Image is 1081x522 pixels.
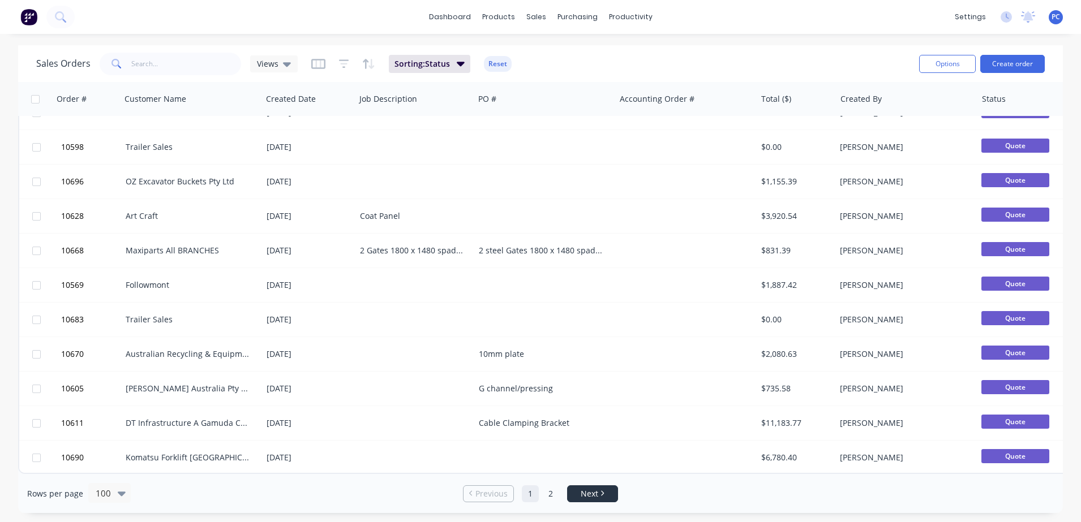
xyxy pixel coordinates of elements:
button: Sorting:Status [389,55,470,73]
span: Quote [981,346,1049,360]
div: 2 steel Gates 1800 x 1480 spade centre [479,245,604,256]
div: G channel/pressing [479,383,604,394]
span: 10569 [61,279,84,291]
span: 10598 [61,141,84,153]
span: 10605 [61,383,84,394]
button: Reset [484,56,512,72]
span: Next [581,488,598,499]
button: 10628 [58,199,126,233]
div: $831.39 [761,245,828,256]
button: 10668 [58,234,126,268]
div: Status [982,93,1006,105]
span: Quote [981,139,1049,153]
div: [PERSON_NAME] [840,141,966,153]
img: Factory [20,8,37,25]
div: $11,183.77 [761,417,828,429]
div: [PERSON_NAME] [840,417,966,429]
div: [PERSON_NAME] [840,383,966,394]
div: Komatsu Forklift [GEOGRAPHIC_DATA] [126,452,251,463]
a: Page 1 is your current page [522,485,539,502]
span: Quote [981,277,1049,291]
div: Job Description [359,93,417,105]
div: Order # [57,93,87,105]
span: Views [257,58,278,70]
span: 10690 [61,452,84,463]
span: 10668 [61,245,84,256]
span: Quote [981,449,1049,463]
button: 10598 [58,130,126,164]
button: 10683 [58,303,126,337]
div: $2,080.63 [761,348,828,360]
div: [DATE] [267,314,351,325]
input: Search... [131,53,242,75]
div: Art Craft [126,210,251,222]
span: Sorting: Status [394,58,450,70]
div: [DATE] [267,141,351,153]
div: $1,155.39 [761,176,828,187]
div: $0.00 [761,314,828,325]
span: 10628 [61,210,84,222]
div: Created Date [266,93,316,105]
div: Cable Clamping Bracket [479,417,604,429]
div: productivity [603,8,658,25]
span: Previous [475,488,508,499]
div: 10mm plate [479,348,604,360]
div: [PERSON_NAME] [840,314,966,325]
div: $0.00 [761,141,828,153]
button: Create order [980,55,1045,73]
div: Trailer Sales [126,141,251,153]
div: [PERSON_NAME] [840,279,966,291]
a: Previous page [464,488,513,499]
span: Quote [981,380,1049,394]
span: 10611 [61,417,84,429]
div: Total ($) [761,93,791,105]
div: [DATE] [267,348,351,360]
a: Next page [568,488,617,499]
div: Followmont [126,279,251,291]
ul: Pagination [458,485,623,502]
div: [DATE] [267,452,351,463]
div: [PERSON_NAME] Australia Pty Ltd [126,383,251,394]
span: Quote [981,208,1049,222]
span: 10696 [61,176,84,187]
div: DT Infrastructure A Gamuda Company [126,417,251,429]
div: Customer Name [125,93,186,105]
div: Created By [840,93,882,105]
div: 2 Gates 1800 x 1480 spade centre [360,245,464,256]
div: [PERSON_NAME] [840,245,966,256]
button: 10605 [58,372,126,405]
span: Quote [981,311,1049,325]
h1: Sales Orders [36,58,91,69]
span: PC [1052,12,1060,22]
div: [DATE] [267,417,351,429]
span: Quote [981,173,1049,187]
div: [DATE] [267,383,351,394]
a: dashboard [423,8,477,25]
div: [DATE] [267,279,351,291]
span: Rows per page [27,488,83,499]
div: [DATE] [267,210,351,222]
span: Quote [981,242,1049,256]
div: Coat Panel [360,210,464,222]
div: sales [521,8,552,25]
div: purchasing [552,8,603,25]
div: [PERSON_NAME] [840,348,966,360]
div: Australian Recycling & Equipment [126,348,251,360]
button: 10569 [58,268,126,302]
div: [DATE] [267,176,351,187]
button: 10611 [58,406,126,440]
span: Quote [981,415,1049,429]
div: [PERSON_NAME] [840,452,966,463]
div: $6,780.40 [761,452,828,463]
div: Trailer Sales [126,314,251,325]
div: settings [949,8,992,25]
div: $3,920.54 [761,210,828,222]
span: 10683 [61,314,84,325]
button: Options [919,55,976,73]
div: PO # [478,93,496,105]
div: [DATE] [267,245,351,256]
div: $735.58 [761,383,828,394]
button: 10690 [58,441,126,474]
button: 10670 [58,337,126,371]
div: products [477,8,521,25]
